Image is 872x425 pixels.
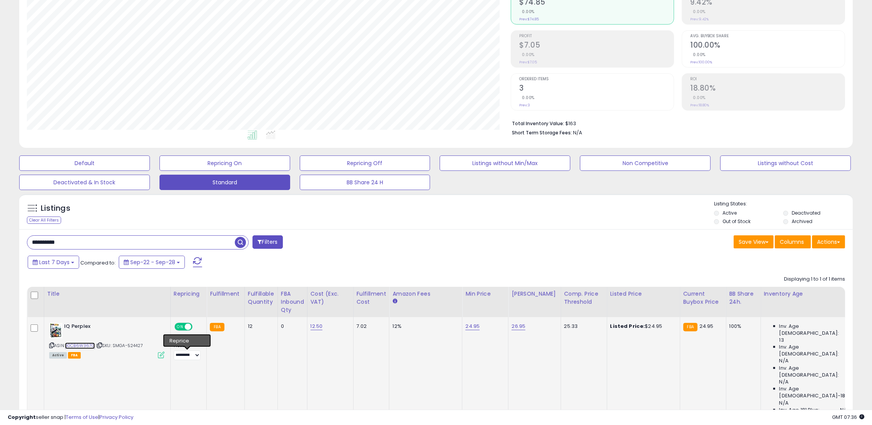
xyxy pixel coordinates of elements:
a: Terms of Use [66,413,98,421]
span: N/A [573,129,582,136]
label: Archived [792,218,812,225]
small: 0.00% [519,52,535,58]
span: ROI [690,77,845,81]
small: Amazon Fees. [392,298,397,305]
span: Avg. Buybox Share [690,34,845,38]
div: FBA inbound Qty [281,290,304,314]
span: Columns [780,238,804,246]
div: Fulfillable Quantity [248,290,274,306]
div: BB Share 24h. [729,290,757,306]
div: Cost (Exc. VAT) [311,290,350,306]
b: IQ Perplex [64,323,158,332]
a: 24.95 [465,322,480,330]
button: Listings without Min/Max [440,155,570,171]
span: | SKU: SMGA-524427 [96,342,143,349]
div: 12 [248,323,272,330]
li: $163 [512,118,839,127]
div: $24.95 [610,323,674,330]
button: Save View [734,235,774,248]
div: Low. Comp [174,335,200,342]
small: Prev: 18.80% [690,103,709,107]
h2: $7.05 [519,41,674,51]
b: Total Inventory Value: [512,120,564,127]
div: 25.33 [564,323,601,330]
div: [PERSON_NAME] [512,290,557,298]
button: Last 7 Days [28,256,79,269]
span: Inv. Age [DEMOGRAPHIC_DATA]-180: [779,385,850,399]
div: 100% [729,323,755,330]
button: Actions [812,235,845,248]
span: N/A [779,357,789,364]
span: N/A [779,400,789,407]
button: Sep-22 - Sep-28 [119,256,185,269]
span: All listings currently available for purchase on Amazon [49,352,67,359]
small: 0.00% [690,9,706,15]
b: Listed Price: [610,322,645,330]
div: Clear All Filters [27,217,61,224]
h2: 100.00% [690,41,845,51]
div: Fulfillment Cost [357,290,386,306]
small: Prev: 9.42% [690,17,709,21]
span: Inv. Age [DEMOGRAPHIC_DATA]: [779,323,850,337]
div: Repricing [174,290,204,298]
span: Ordered Items [519,77,674,81]
button: Default [19,155,150,171]
button: Listings without Cost [720,155,851,171]
span: Last 7 Days [39,258,70,266]
div: Comp. Price Threshold [564,290,604,306]
button: Standard [159,175,290,190]
label: Out of Stock [723,218,751,225]
h2: 18.80% [690,84,845,94]
b: Short Term Storage Fees: [512,129,572,136]
small: FBA [683,323,698,331]
button: Repricing On [159,155,290,171]
div: Fulfillment [210,290,241,298]
div: Title [47,290,167,298]
small: Prev: 100.00% [690,60,712,64]
img: 51I65bigYnL._SL40_.jpg [49,323,62,338]
small: Prev: $74.85 [519,17,539,21]
small: FBA [210,323,224,331]
small: Prev: 3 [519,103,530,107]
button: BB Share 24 H [300,175,430,190]
p: Listing States: [714,200,853,208]
div: Displaying 1 to 1 of 1 items [784,276,845,283]
div: Current Buybox Price [683,290,723,306]
span: OFF [191,323,204,330]
a: B0CB6W367G [65,342,95,349]
button: Non Competitive [580,155,711,171]
div: Preset: [174,343,201,360]
span: Profit [519,34,674,38]
small: 0.00% [690,95,706,101]
div: 0 [281,323,301,330]
label: Deactivated [792,210,821,216]
small: 0.00% [519,95,535,101]
h5: Listings [41,203,70,214]
div: Min Price [465,290,505,298]
span: Inv. Age 181 Plus: [779,407,820,413]
span: N/A [840,407,850,413]
div: Inventory Age [764,290,852,298]
span: Sep-22 - Sep-28 [130,258,175,266]
a: 12.50 [311,322,323,330]
a: 26.95 [512,322,525,330]
span: ON [175,323,185,330]
span: N/A [779,379,789,385]
strong: Copyright [8,413,36,421]
div: 12% [392,323,456,330]
span: Compared to: [80,259,116,266]
a: Privacy Policy [100,413,133,421]
span: 2025-10-7 07:36 GMT [832,413,864,421]
span: Inv. Age [DEMOGRAPHIC_DATA]: [779,344,850,357]
label: Active [723,210,737,216]
button: Deactivated & In Stock [19,175,150,190]
button: Filters [252,235,282,249]
button: Columns [775,235,811,248]
div: ASIN: [49,323,164,358]
small: 0.00% [519,9,535,15]
small: Prev: $7.05 [519,60,537,64]
div: Amazon Fees [392,290,459,298]
span: 24.95 [699,322,714,330]
small: 0.00% [690,52,706,58]
button: Repricing Off [300,155,430,171]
